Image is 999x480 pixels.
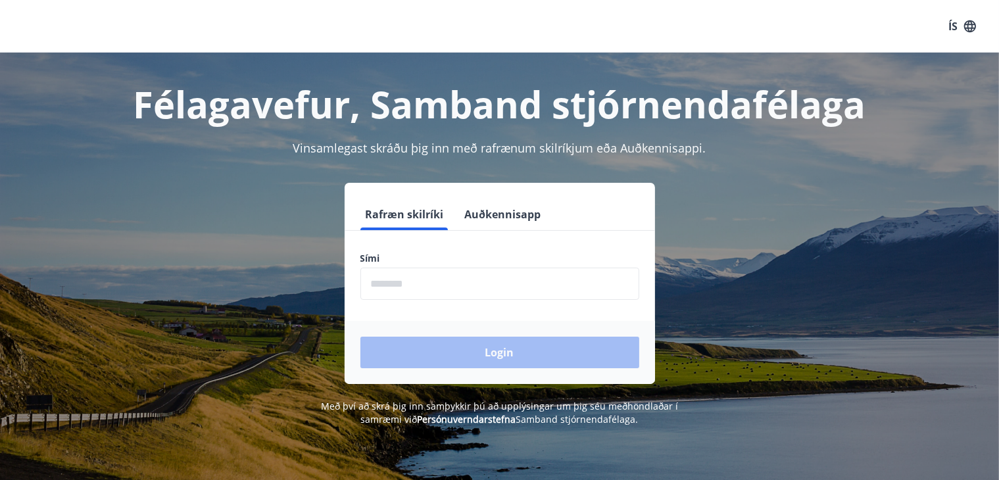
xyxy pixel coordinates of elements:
span: Vinsamlegast skráðu þig inn með rafrænum skilríkjum eða Auðkennisappi. [293,140,706,156]
span: Með því að skrá þig inn samþykkir þú að upplýsingar um þig séu meðhöndlaðar í samræmi við Samband... [321,400,678,425]
button: Auðkennisapp [460,199,547,230]
button: Rafræn skilríki [360,199,449,230]
h1: Félagavefur, Samband stjórnendafélaga [42,79,958,129]
label: Sími [360,252,639,265]
a: Persónuverndarstefna [418,413,516,425]
button: ÍS [941,14,983,38]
